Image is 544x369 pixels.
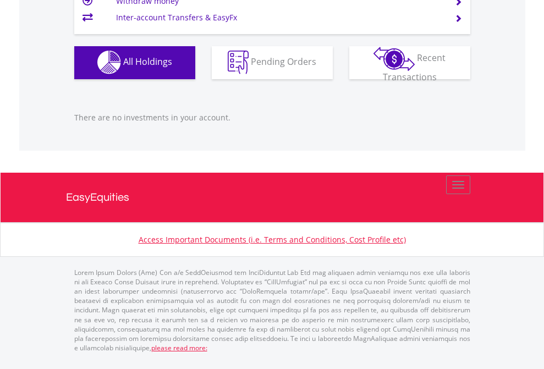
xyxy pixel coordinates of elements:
span: All Holdings [123,56,172,68]
span: Recent Transactions [383,52,446,83]
img: holdings-wht.png [97,51,121,74]
p: There are no investments in your account. [74,112,470,123]
span: Pending Orders [251,56,316,68]
a: EasyEquities [66,173,479,222]
td: Inter-account Transfers & EasyFx [116,9,441,26]
img: transactions-zar-wht.png [373,47,415,71]
a: Access Important Documents (i.e. Terms and Conditions, Cost Profile etc) [139,234,406,245]
p: Lorem Ipsum Dolors (Ame) Con a/e SeddOeiusmod tem InciDiduntut Lab Etd mag aliquaen admin veniamq... [74,268,470,353]
button: Pending Orders [212,46,333,79]
a: please read more: [151,343,207,353]
button: All Holdings [74,46,195,79]
button: Recent Transactions [349,46,470,79]
img: pending_instructions-wht.png [228,51,249,74]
